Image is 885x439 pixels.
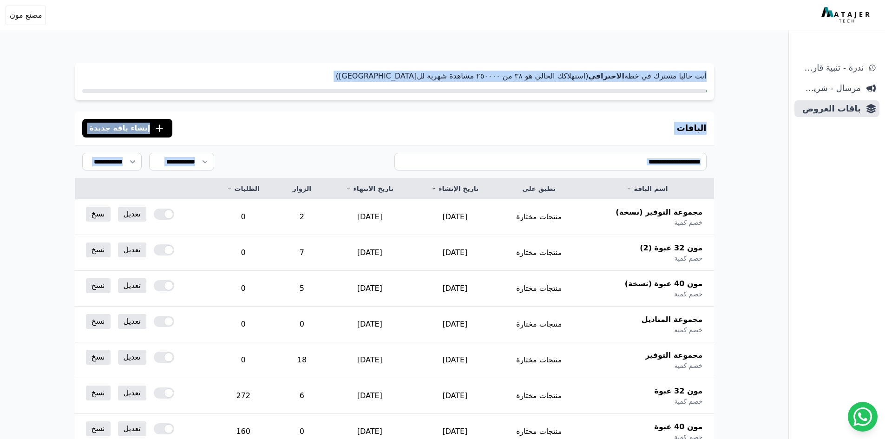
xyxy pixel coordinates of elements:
[640,242,702,254] span: مون 32 عبوة (2)
[86,350,111,365] a: نسخ
[277,235,327,271] td: 7
[118,350,146,365] a: تعديل
[118,242,146,257] a: تعديل
[655,386,703,397] span: مون 32 عبوة
[277,307,327,342] td: 0
[277,271,327,307] td: 5
[210,307,277,342] td: 0
[413,307,498,342] td: [DATE]
[498,271,581,307] td: منتجات مختارة
[86,278,111,293] a: نسخ
[798,82,861,95] span: مرسال - شريط دعاية
[327,378,413,414] td: [DATE]
[210,342,277,378] td: 0
[798,61,864,74] span: ندرة - تنبية قارب علي النفاذ
[642,314,703,325] span: مجموعة المناديل
[413,378,498,414] td: [DATE]
[674,397,702,406] span: خصم كمية
[498,199,581,235] td: منتجات مختارة
[674,361,702,370] span: خصم كمية
[821,7,872,24] img: MatajerTech Logo
[616,207,702,218] span: مجموعة التوفير (نسخة)
[674,325,702,334] span: خصم كمية
[82,119,173,138] button: إنشاء باقة جديدة
[277,378,327,414] td: 6
[413,235,498,271] td: [DATE]
[86,314,111,329] a: نسخ
[413,199,498,235] td: [DATE]
[327,235,413,271] td: [DATE]
[86,242,111,257] a: نسخ
[221,184,266,193] a: الطلبات
[82,71,707,82] p: أنت حاليا مشترك في خطة (استهلاكك الحالي هو ۳٨ من ٢٥۰۰۰۰ مشاهدة شهرية لل[GEOGRAPHIC_DATA])
[118,278,146,293] a: تعديل
[424,184,486,193] a: تاريخ الإنشاء
[10,10,42,21] span: مصنع مون
[86,207,111,222] a: نسخ
[118,421,146,436] a: تعديل
[118,386,146,400] a: تعديل
[327,342,413,378] td: [DATE]
[498,235,581,271] td: منتجات مختارة
[413,271,498,307] td: [DATE]
[6,6,46,25] button: مصنع مون
[86,421,111,436] a: نسخ
[498,307,581,342] td: منتجات مختارة
[327,271,413,307] td: [DATE]
[210,378,277,414] td: 272
[338,184,401,193] a: تاريخ الانتهاء
[798,102,861,115] span: باقات العروض
[86,386,111,400] a: نسخ
[498,378,581,414] td: منتجات مختارة
[591,184,702,193] a: اسم الباقة
[413,342,498,378] td: [DATE]
[498,178,581,199] th: تطبق على
[655,421,703,432] span: مون 40 عبوة
[277,178,327,199] th: الزوار
[210,235,277,271] td: 0
[118,314,146,329] a: تعديل
[645,350,702,361] span: مجموعة التوفير
[277,342,327,378] td: 18
[674,254,702,263] span: خصم كمية
[327,199,413,235] td: [DATE]
[90,123,151,134] span: إنشاء باقة جديدة
[625,278,703,289] span: مون 40 عبوة (نسخة)
[498,342,581,378] td: منتجات مختارة
[327,307,413,342] td: [DATE]
[210,271,277,307] td: 0
[210,199,277,235] td: 0
[277,199,327,235] td: 2
[118,207,146,222] a: تعديل
[674,218,702,227] span: خصم كمية
[677,122,707,135] h3: الباقات
[588,72,624,80] strong: الاحترافي
[674,289,702,299] span: خصم كمية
